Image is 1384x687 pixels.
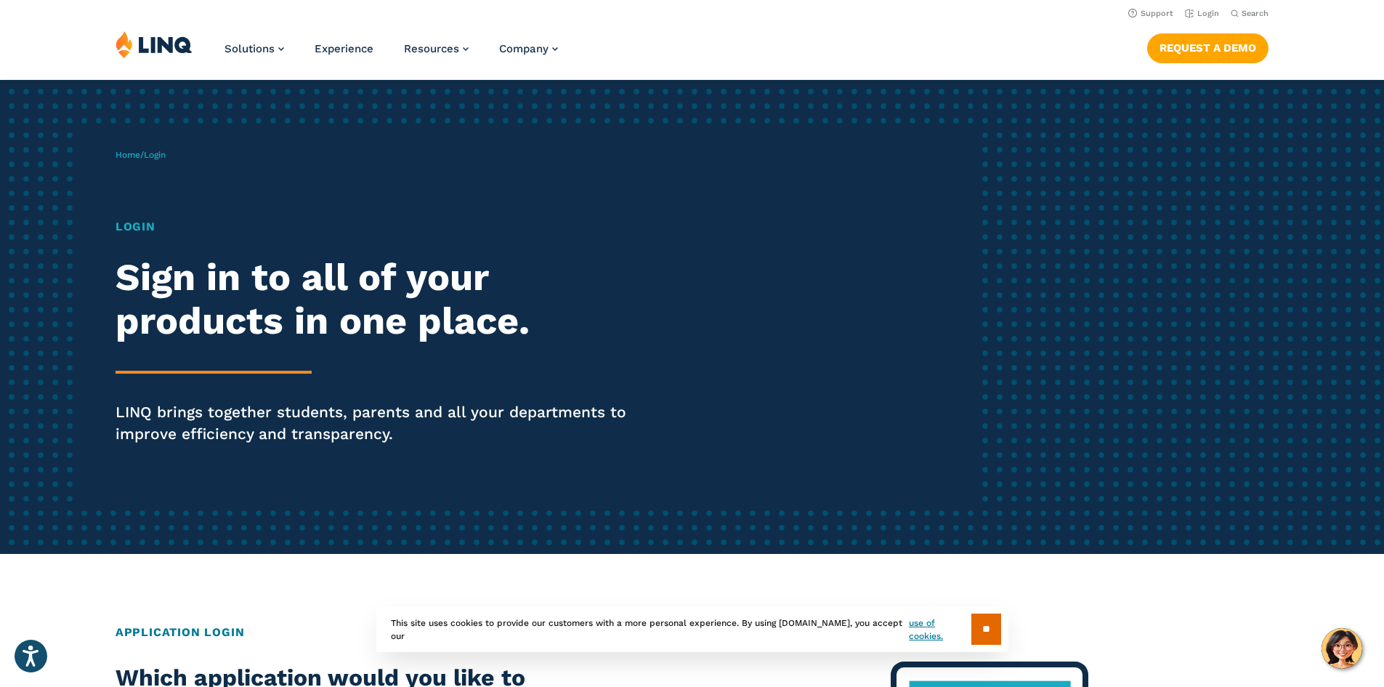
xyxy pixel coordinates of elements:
[144,150,166,160] span: Login
[499,42,558,55] a: Company
[404,42,459,55] span: Resources
[1231,8,1268,19] button: Open Search Bar
[116,150,140,160] a: Home
[224,42,275,55] span: Solutions
[224,42,284,55] a: Solutions
[116,401,649,445] p: LINQ brings together students, parents and all your departments to improve efficiency and transpa...
[116,256,649,343] h2: Sign in to all of your products in one place.
[116,150,166,160] span: /
[1242,9,1268,18] span: Search
[909,616,971,643] a: use of cookies.
[1185,9,1219,18] a: Login
[499,42,549,55] span: Company
[315,42,373,55] a: Experience
[1147,33,1268,63] a: Request a Demo
[116,624,1268,641] h2: Application Login
[376,606,1008,652] div: This site uses cookies to provide our customers with a more personal experience. By using [DOMAIN...
[1322,628,1362,669] button: Hello, have a question? Let’s chat.
[1128,9,1173,18] a: Support
[116,218,649,236] h1: Login
[404,42,469,55] a: Resources
[116,31,193,58] img: LINQ | K‑12 Software
[224,31,558,79] nav: Primary Navigation
[1147,31,1268,63] nav: Button Navigation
